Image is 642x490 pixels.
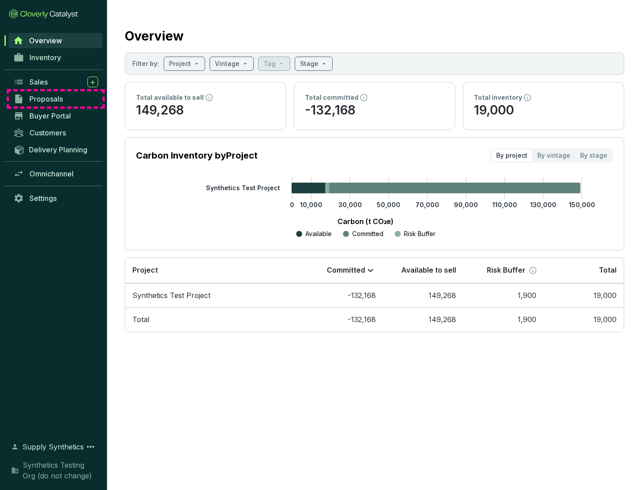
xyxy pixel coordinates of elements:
tspan: 150,000 [569,201,595,208]
div: segmented control [490,148,613,163]
th: Total [543,258,624,283]
p: Carbon Inventory by Project [136,149,258,162]
p: Tag [263,59,276,68]
tspan: 70,000 [416,201,439,208]
div: By stage [575,149,612,162]
th: Available to sell [383,258,463,283]
td: 149,268 [383,307,463,332]
a: Inventory [9,50,103,65]
span: Proposals [29,94,63,103]
p: Total available to sell [136,93,204,102]
tspan: 110,000 [492,201,517,208]
span: Overview [29,36,62,45]
h2: Overview [125,27,184,45]
th: Project [125,258,303,283]
a: Omnichannel [9,166,103,181]
p: Total committed [305,93,358,102]
p: -132,168 [305,102,444,119]
span: Delivery Planning [29,145,87,154]
span: Customers [29,128,66,137]
td: 149,268 [383,283,463,308]
tspan: Synthetics Test Project [206,184,280,192]
div: By project [491,149,532,162]
td: 1,900 [463,307,543,332]
td: Synthetics Test Project [125,283,303,308]
span: Omnichannel [29,169,74,178]
p: Risk Buffer [487,265,526,275]
tspan: 50,000 [377,201,400,208]
a: Settings [9,191,103,206]
span: Synthetics Testing Org (do not change) [23,460,98,481]
p: Available [305,229,332,238]
p: 19,000 [474,102,613,119]
span: Sales [29,78,48,86]
td: 1,900 [463,283,543,308]
span: Inventory [29,53,61,62]
a: Overview [8,33,103,48]
tspan: 90,000 [454,201,478,208]
td: Total [125,307,303,332]
a: Customers [9,125,103,140]
tspan: 130,000 [530,201,556,208]
a: Buyer Portal [9,108,103,123]
tspan: 0 [290,201,294,208]
p: Committed [352,229,383,238]
span: Buyer Portal [29,111,71,120]
div: By vintage [532,149,575,162]
span: Supply Synthetics [22,441,84,452]
p: Total inventory [474,93,522,102]
p: Carbon (t CO₂e) [149,216,582,227]
p: Committed [327,265,365,275]
a: Proposals [9,91,103,106]
a: Sales [9,74,103,90]
p: Filter by: [132,59,159,68]
p: 149,268 [136,102,275,119]
a: Delivery Planning [9,142,103,157]
td: 19,000 [543,283,624,308]
tspan: 10,000 [300,201,322,208]
tspan: 30,000 [338,201,362,208]
span: Settings [29,194,57,203]
td: 19,000 [543,307,624,332]
p: Risk Buffer [404,229,436,238]
td: -132,168 [303,307,383,332]
td: -132,168 [303,283,383,308]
